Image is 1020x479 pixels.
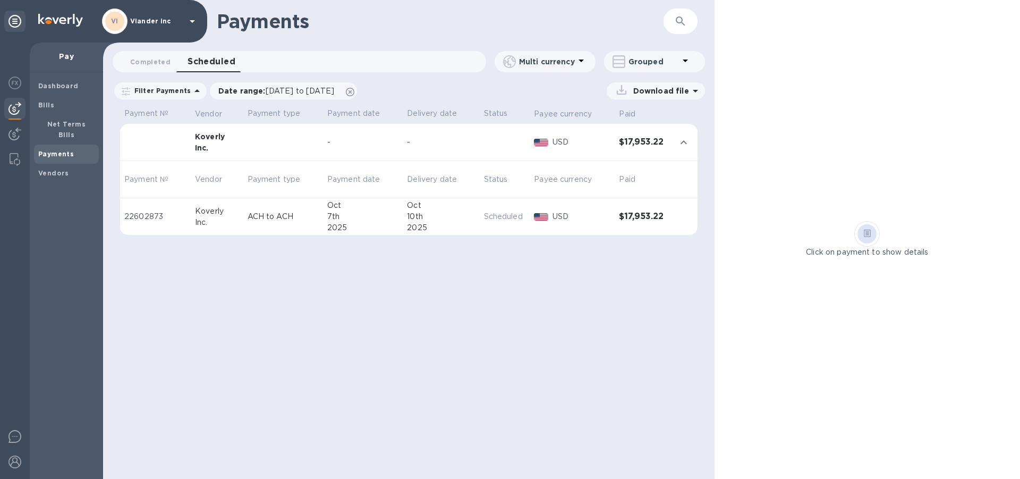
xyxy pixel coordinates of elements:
[628,56,679,67] p: Grouped
[327,174,380,185] p: Payment date
[407,174,457,185] p: Delivery date
[534,108,592,120] p: Payee currency
[38,82,79,90] b: Dashboard
[327,211,398,222] div: 7th
[248,174,301,185] p: Payment type
[407,174,471,185] span: Delivery date
[327,200,398,211] div: Oct
[8,77,21,89] img: Foreign exchange
[248,108,319,119] p: Payment type
[619,108,649,120] span: Paid
[248,211,319,222] p: ACH to ACH
[195,142,239,153] div: Inc.
[619,174,635,185] p: Paid
[484,174,508,185] p: Status
[130,18,183,25] p: Viander inc
[38,101,54,109] b: Bills
[327,108,398,119] p: Payment date
[124,211,186,222] p: 22602873
[266,87,334,95] span: [DATE] to [DATE]
[676,135,692,150] button: expand row
[47,120,86,139] b: Net Terms Bills
[534,213,548,221] img: USD
[124,174,182,185] span: Payment №
[195,174,236,185] span: Vendor
[195,108,222,120] p: Vendor
[552,137,611,148] p: USD
[195,131,239,142] div: Koverly
[327,137,398,148] div: -
[534,108,606,120] span: Payee currency
[407,211,475,222] div: 10th
[619,212,667,222] h3: $17,953.22
[195,206,239,217] div: Koverly
[210,82,357,99] div: Date range:[DATE] to [DATE]
[130,56,171,68] span: Completed
[534,174,592,185] p: Payee currency
[519,56,575,67] p: Multi currency
[130,86,191,95] p: Filter Payments
[407,222,475,233] div: 2025
[38,14,83,27] img: Logo
[195,217,239,228] div: Inc.
[534,174,606,185] span: Payee currency
[217,10,664,32] h1: Payments
[619,108,635,120] p: Paid
[407,137,475,148] div: -
[484,108,526,119] p: Status
[629,86,689,96] p: Download file
[195,174,222,185] p: Vendor
[111,17,118,25] b: VI
[327,174,394,185] span: Payment date
[552,211,611,222] p: USD
[407,108,475,119] p: Delivery date
[38,169,69,177] b: Vendors
[248,174,314,185] span: Payment type
[534,139,548,146] img: USD
[38,150,74,158] b: Payments
[806,247,928,258] p: Click on payment to show details
[619,137,667,147] h3: $17,953.22
[218,86,339,96] p: Date range :
[195,108,236,120] span: Vendor
[619,174,649,185] span: Paid
[124,174,168,185] p: Payment №
[407,200,475,211] div: Oct
[484,211,526,222] p: Scheduled
[124,108,186,119] p: Payment №
[484,174,522,185] span: Status
[188,54,235,69] span: Scheduled
[327,222,398,233] div: 2025
[38,51,95,62] p: Pay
